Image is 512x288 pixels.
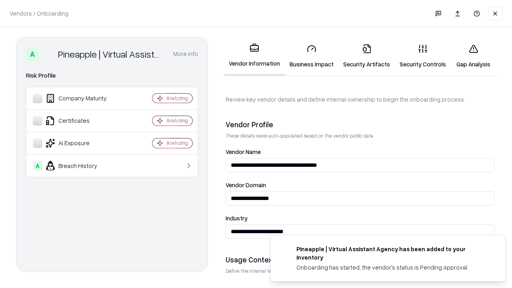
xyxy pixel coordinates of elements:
div: A [26,48,39,60]
div: Pineapple | Virtual Assistant Agency [58,48,164,60]
a: Vendor Information [224,37,285,76]
div: Analyzing [166,95,188,102]
div: Onboarding has started, the vendor's status is Pending Approval. [296,263,486,272]
a: Security Artifacts [338,38,395,75]
p: These details were auto-populated based on the vendor public data [226,132,494,139]
p: Define the internal team and reason for using this vendor. This helps assess business relevance a... [226,268,494,274]
div: AI Exposure [33,138,128,148]
div: Usage Context [226,255,494,264]
p: Review key vendor details and define internal ownership to begin the onboarding process. [226,95,494,104]
div: Analyzing [166,117,188,124]
div: Company Maturity [33,94,128,103]
button: More info [173,47,198,61]
label: Vendor Domain [226,182,494,188]
a: Security Controls [395,38,451,75]
div: Pineapple | Virtual Assistant Agency has been added to your inventory [296,245,486,262]
div: Analyzing [166,140,188,146]
div: Risk Profile [26,71,198,80]
div: Certificates [33,116,128,126]
p: Vendors / Onboarding [10,9,68,18]
img: trypineapple.com [280,245,290,254]
a: Gap Analysis [451,38,496,75]
label: Vendor Name [226,149,494,155]
div: Vendor Profile [226,120,494,129]
div: A [33,161,42,170]
div: Breach History [33,161,128,170]
a: Business Impact [285,38,338,75]
img: Pineapple | Virtual Assistant Agency [42,48,55,60]
label: Industry [226,215,494,221]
